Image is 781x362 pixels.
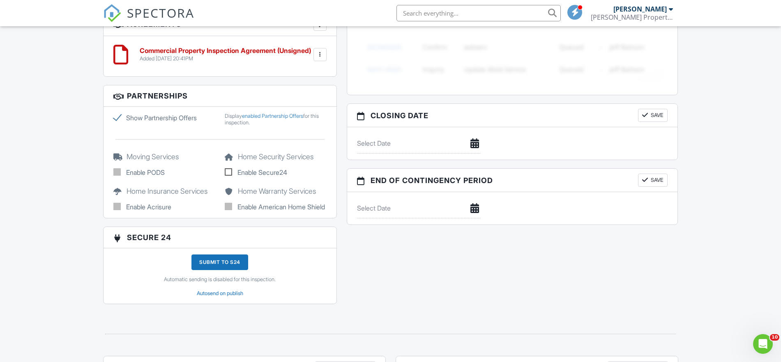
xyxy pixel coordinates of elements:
[104,85,336,107] h3: Partnerships
[371,175,493,186] span: End of Contingency Period
[591,13,673,21] div: Baker Property Inspections
[113,202,215,212] label: Enable Acrisure
[103,11,194,28] a: SPECTORA
[104,227,336,248] h3: Secure 24
[191,254,248,270] div: Submit to S24
[357,133,481,154] input: Select Date
[638,109,668,122] button: Save
[140,47,311,62] a: Commercial Property Inspection Agreement (Unsigned) Added [DATE] 20:41PM
[225,187,327,195] h5: Home Warranty Services
[371,110,429,121] span: Closing date
[396,5,561,21] input: Search everything...
[113,187,215,195] h5: Home Insurance Services
[164,276,276,283] a: Automatic sending is disabled for this inspection.
[613,5,667,13] div: [PERSON_NAME]
[113,153,215,161] h5: Moving Services
[357,198,481,218] input: Select Date
[225,113,327,126] div: Display for this inspection.
[225,153,327,161] h5: Home Security Services
[127,4,194,21] span: SPECTORA
[113,167,215,177] label: Enable PODS
[140,47,311,55] h6: Commercial Property Inspection Agreement (Unsigned)
[753,334,773,354] iframe: Intercom live chat
[357,30,668,87] img: blurred-tasks-251b60f19c3f713f9215ee2a18cbf2105fc2d72fcd585247cf5e9ec0c957c1dd.png
[197,290,243,296] a: Autosend on publish
[191,254,248,276] a: Submit to S24
[770,334,779,341] span: 10
[638,174,668,187] button: Save
[140,55,311,62] div: Added [DATE] 20:41PM
[225,167,327,177] label: Enable Secure24
[113,113,215,123] label: Show Partnership Offers
[103,4,121,22] img: The Best Home Inspection Software - Spectora
[225,202,327,212] label: Enable American Home Shield
[242,113,303,119] a: enabled Partnership Offers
